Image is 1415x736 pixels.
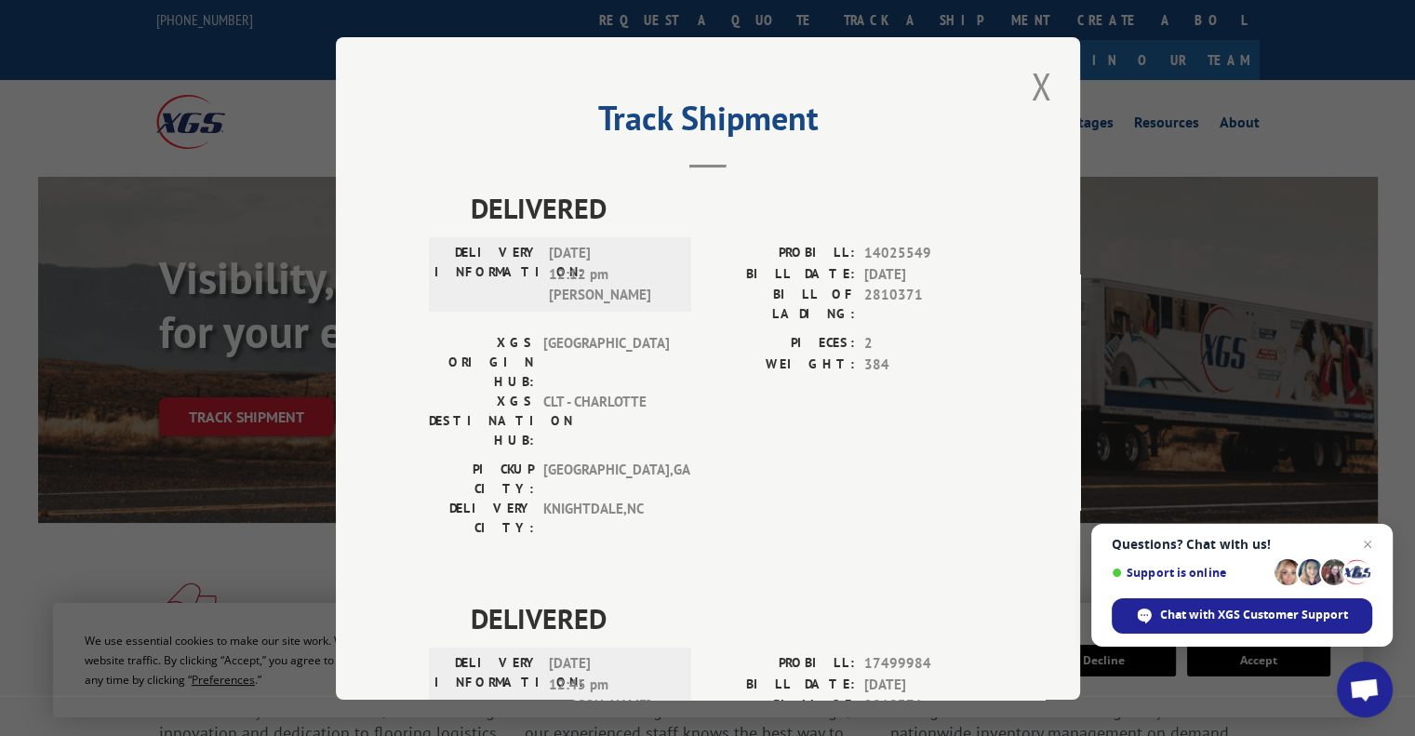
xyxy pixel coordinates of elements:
[1112,566,1268,580] span: Support is online
[864,354,987,375] span: 384
[708,354,855,375] label: WEIGHT:
[708,285,855,324] label: BILL OF LADING:
[708,674,855,695] label: BILL DATE:
[864,653,987,675] span: 17499984
[864,263,987,285] span: [DATE]
[1337,662,1393,717] a: Open chat
[543,392,669,450] span: CLT - CHARLOTTE
[708,243,855,264] label: PROBILL:
[543,333,669,392] span: [GEOGRAPHIC_DATA]
[429,460,534,499] label: PICKUP CITY:
[471,597,987,639] span: DELIVERED
[471,187,987,229] span: DELIVERED
[708,653,855,675] label: PROBILL:
[429,105,987,141] h2: Track Shipment
[543,499,669,538] span: KNIGHTDALE , NC
[434,653,540,716] label: DELIVERY INFORMATION:
[1160,607,1348,623] span: Chat with XGS Customer Support
[1025,60,1057,112] button: Close modal
[708,263,855,285] label: BILL DATE:
[708,695,855,734] label: BILL OF LADING:
[429,333,534,392] label: XGS ORIGIN HUB:
[864,333,987,355] span: 2
[429,499,534,538] label: DELIVERY CITY:
[549,243,674,306] span: [DATE] 12:12 pm [PERSON_NAME]
[1112,598,1372,634] span: Chat with XGS Customer Support
[864,674,987,695] span: [DATE]
[429,392,534,450] label: XGS DESTINATION HUB:
[1112,537,1372,552] span: Questions? Chat with us!
[543,460,669,499] span: [GEOGRAPHIC_DATA] , GA
[864,695,987,734] span: 2810371
[708,333,855,355] label: PIECES:
[864,243,987,264] span: 14025549
[434,243,540,306] label: DELIVERY INFORMATION:
[864,285,987,324] span: 2810371
[549,653,674,716] span: [DATE] 12:45 pm [PERSON_NAME]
